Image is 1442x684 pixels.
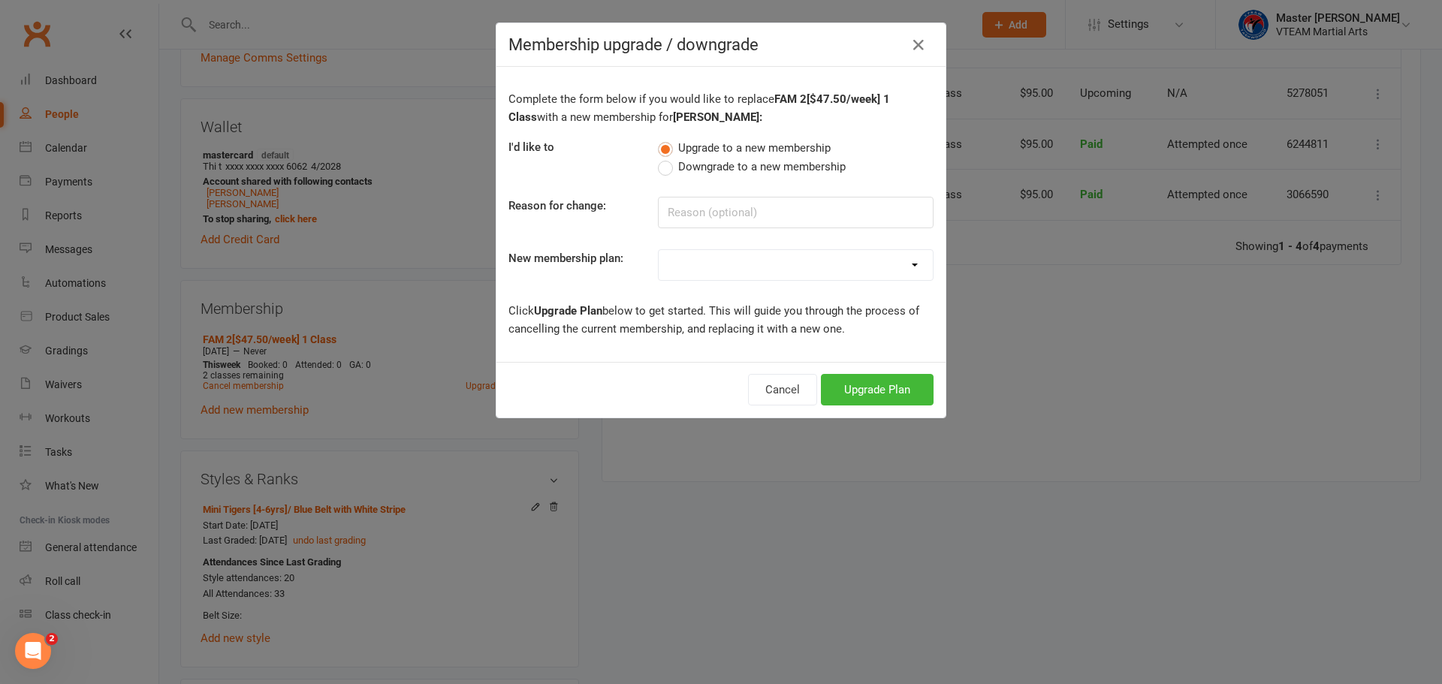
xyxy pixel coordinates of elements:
[508,138,554,156] label: I'd like to
[748,374,817,405] button: Cancel
[907,33,931,57] button: Close
[821,374,934,405] button: Upgrade Plan
[678,158,846,173] span: Downgrade to a new membership
[508,249,623,267] label: New membership plan:
[508,35,934,54] h4: Membership upgrade / downgrade
[534,304,602,318] b: Upgrade Plan
[15,633,51,669] iframe: Intercom live chat
[46,633,58,645] span: 2
[658,197,934,228] input: Reason (optional)
[508,197,606,215] label: Reason for change:
[508,302,934,338] p: Click below to get started. This will guide you through the process of cancelling the current mem...
[678,139,831,155] span: Upgrade to a new membership
[508,90,934,126] p: Complete the form below if you would like to replace with a new membership for
[673,110,762,124] b: [PERSON_NAME]:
